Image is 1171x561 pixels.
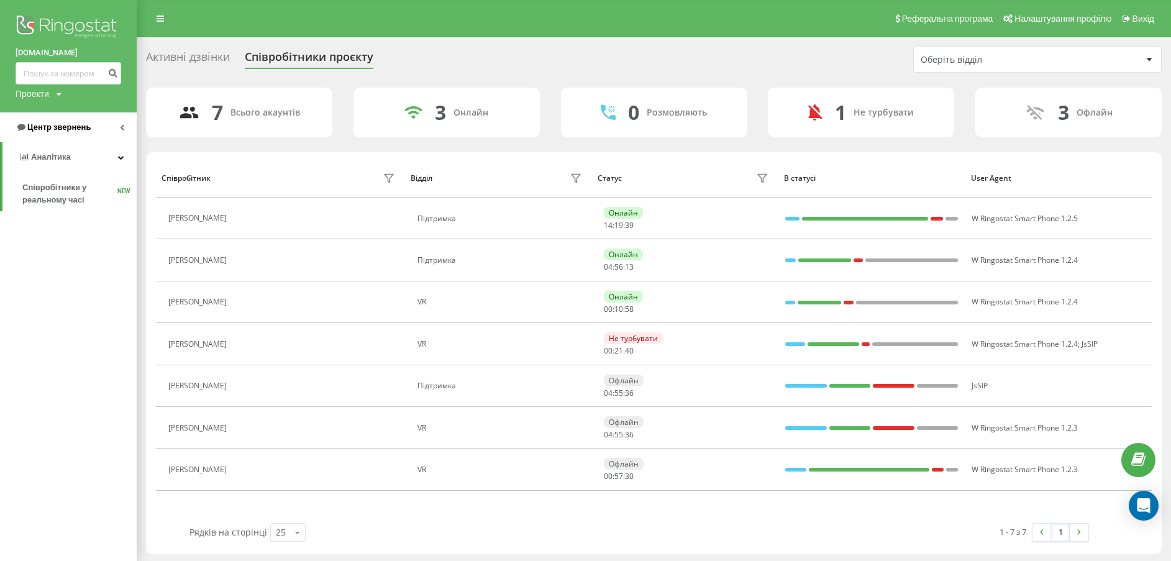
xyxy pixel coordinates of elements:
[417,214,585,223] div: Підтримка
[625,220,634,230] span: 39
[411,174,432,183] div: Відділ
[972,339,1078,349] span: W Ringostat Smart Phone 1.2.4
[604,375,644,386] div: Офлайн
[27,122,91,132] span: Центр звернень
[1129,491,1159,521] div: Open Intercom Messenger
[604,220,613,230] span: 14
[604,305,634,314] div: : :
[972,213,1078,224] span: W Ringostat Smart Phone 1.2.5
[245,50,373,70] div: Співробітники проєкту
[604,221,634,230] div: : :
[435,101,446,124] div: 3
[31,152,71,162] span: Аналiтика
[604,207,643,219] div: Онлайн
[22,176,137,211] a: Співробітники у реальному часіNEW
[168,340,230,349] div: [PERSON_NAME]
[972,255,1078,265] span: W Ringostat Smart Phone 1.2.4
[1000,526,1026,538] div: 1 - 7 з 7
[189,526,267,538] span: Рядків на сторінці
[417,381,585,390] div: Підтримка
[614,304,623,314] span: 10
[16,12,121,43] img: Ringostat logo
[604,262,613,272] span: 04
[835,101,846,124] div: 1
[647,107,707,118] div: Розмовляють
[22,181,117,206] span: Співробітники у реальному часі
[146,50,230,70] div: Активні дзвінки
[614,345,623,356] span: 21
[604,472,634,481] div: : :
[1132,14,1154,24] span: Вихід
[604,388,613,398] span: 04
[16,88,49,100] div: Проекти
[604,431,634,439] div: : :
[168,465,230,474] div: [PERSON_NAME]
[417,298,585,306] div: VR
[604,389,634,398] div: : :
[16,62,121,84] input: Пошук за номером
[921,55,1069,65] div: Оберіть відділ
[625,262,634,272] span: 13
[2,142,137,172] a: Аналiтика
[604,347,634,355] div: : :
[614,429,623,440] span: 55
[972,422,1078,433] span: W Ringostat Smart Phone 1.2.3
[168,256,230,265] div: [PERSON_NAME]
[614,262,623,272] span: 56
[784,174,959,183] div: В статусі
[614,220,623,230] span: 19
[604,458,644,470] div: Офлайн
[971,174,1146,183] div: User Agent
[625,471,634,481] span: 30
[604,471,613,481] span: 00
[168,424,230,432] div: [PERSON_NAME]
[168,381,230,390] div: [PERSON_NAME]
[16,47,121,59] a: [DOMAIN_NAME]
[212,101,223,124] div: 7
[162,174,211,183] div: Співробітник
[453,107,488,118] div: Онлайн
[625,345,634,356] span: 40
[604,345,613,356] span: 00
[604,429,613,440] span: 04
[417,465,585,474] div: VR
[604,332,663,344] div: Не турбувати
[1082,339,1098,349] span: JsSIP
[614,388,623,398] span: 55
[168,214,230,222] div: [PERSON_NAME]
[604,249,643,260] div: Онлайн
[417,424,585,432] div: VR
[972,296,1078,307] span: W Ringostat Smart Phone 1.2.4
[972,464,1078,475] span: W Ringostat Smart Phone 1.2.3
[625,429,634,440] span: 36
[604,263,634,271] div: : :
[628,101,639,124] div: 0
[1014,14,1111,24] span: Налаштування профілю
[168,298,230,306] div: [PERSON_NAME]
[854,107,914,118] div: Не турбувати
[604,304,613,314] span: 00
[417,256,585,265] div: Підтримка
[614,471,623,481] span: 57
[625,304,634,314] span: 58
[1051,524,1070,541] a: 1
[598,174,622,183] div: Статус
[417,340,585,349] div: VR
[1058,101,1069,124] div: 3
[902,14,993,24] span: Реферальна програма
[604,291,643,303] div: Онлайн
[230,107,300,118] div: Всього акаунтів
[604,416,644,428] div: Офлайн
[625,388,634,398] span: 36
[1077,107,1113,118] div: Офлайн
[972,380,988,391] span: JsSIP
[276,526,286,539] div: 25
